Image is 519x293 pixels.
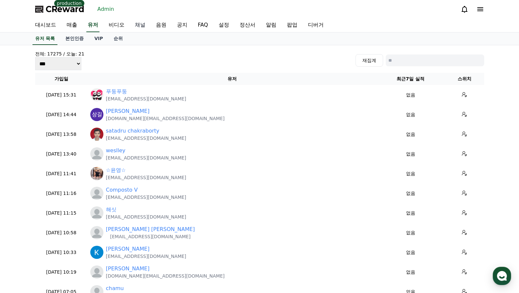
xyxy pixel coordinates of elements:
p: [DATE] 13:58 [38,131,85,138]
a: 본인인증 [60,32,89,45]
th: 유저 [88,73,377,85]
p: 없음 [379,210,442,217]
span: CReward [46,4,84,14]
a: 팝업 [282,18,303,32]
img: https://cdn.creward.net/profile/user/YY09Sep 13, 2025153205_3f66f67817aa75dfde1dbd63968a4e951abc0... [90,88,103,101]
span: 대화 [60,218,68,223]
p: [DATE] 10:19 [38,269,85,276]
p: [EMAIL_ADDRESS][DOMAIN_NAME] [106,233,195,240]
a: 유저 목록 [32,32,58,45]
p: [DATE] 11:16 [38,190,85,197]
a: [PERSON_NAME] [106,245,150,253]
a: ☆윤영☆ [106,166,126,174]
img: profile_blank.webp [90,226,103,239]
p: 없음 [379,111,442,118]
p: [DATE] 10:58 [38,229,85,236]
p: [EMAIL_ADDRESS][DOMAIN_NAME] [106,253,186,260]
p: [EMAIL_ADDRESS][DOMAIN_NAME] [106,214,186,220]
img: https://lh3.googleusercontent.com/a/ACg8ocLk_KlNWq0NtFwa9IMHwXF6ChXceVFqW3VUjxPDB9ayYRFNBw=s96-c [90,246,103,259]
p: [DATE] 11:41 [38,170,85,177]
p: [EMAIL_ADDRESS][DOMAIN_NAME] [106,174,186,181]
a: Composto V [106,186,138,194]
img: http://k.kakaocdn.net/dn/coxsG8/btsjPJT5Y6K/dzbBg6iZcmVSrMwnbxRaJ1/m1.jpg [90,167,103,180]
span: 홈 [21,218,25,223]
p: 없음 [379,151,442,157]
span: 설정 [101,218,109,223]
a: 음원 [151,18,172,32]
img: https://lh3.googleusercontent.com/a/ACg8ocIac9qbtvC1DopMPnGKZbHm9v03F0JFWv6DUi6A0WHiukNeCETtjg=s96-c [90,128,103,141]
p: [DATE] 13:40 [38,151,85,157]
th: 최근7일 실적 [377,73,445,85]
p: [EMAIL_ADDRESS][DOMAIN_NAME] [106,155,186,161]
img: profile_blank.webp [90,206,103,220]
a: 매출 [61,18,82,32]
p: [DATE] 11:15 [38,210,85,217]
p: [DOMAIN_NAME][EMAIL_ADDRESS][DOMAIN_NAME] [106,115,225,122]
p: [DATE] 10:33 [38,249,85,256]
a: 홈 [2,208,43,224]
p: [EMAIL_ADDRESS][DOMAIN_NAME] [106,194,186,200]
a: 정산서 [234,18,261,32]
p: [EMAIL_ADDRESS][DOMAIN_NAME] [106,95,186,102]
a: 채널 [130,18,151,32]
img: profile_blank.webp [90,147,103,160]
th: 가입일 [35,73,88,85]
p: [DATE] 14:44 [38,111,85,118]
a: 유저 [86,18,99,32]
a: 공지 [172,18,193,32]
a: [PERSON_NAME] [106,265,150,273]
a: [PERSON_NAME] [106,107,150,115]
button: 재집계 [356,54,383,67]
th: 스위치 [445,73,484,85]
a: 푸둥푸둥 [106,88,127,95]
p: 없음 [379,269,442,276]
p: 없음 [379,190,442,197]
p: [DATE] 15:31 [38,92,85,98]
p: 없음 [379,249,442,256]
a: [PERSON_NAME] [PERSON_NAME] [106,225,195,233]
a: satadru chakraborty [106,127,160,135]
a: 비디오 [103,18,130,32]
p: 없음 [379,131,442,138]
a: 디버거 [303,18,329,32]
p: [DOMAIN_NAME][EMAIL_ADDRESS][DOMAIN_NAME] [106,273,225,279]
a: Admin [95,4,117,14]
a: 설정 [213,18,234,32]
h4: 전체: 17275 / 오늘: 21 [35,51,84,57]
p: 없음 [379,229,442,236]
img: profile_blank.webp [90,265,103,279]
p: 없음 [379,170,442,177]
p: 없음 [379,92,442,98]
img: https://lh3.googleusercontent.com/a/ACg8ocJvc-fDi9WAkZ-MaD0sAJhpVJyhLWPbvWQ9LNtag87tcLyYlg=s96-c [90,108,103,121]
a: 순위 [108,32,128,45]
a: chamu [106,284,124,292]
a: weslley [106,147,125,155]
img: profile_blank.webp [90,187,103,200]
a: VIP [89,32,108,45]
a: 알림 [261,18,282,32]
p: [EMAIL_ADDRESS][DOMAIN_NAME] [106,135,186,141]
a: FAQ [193,18,213,32]
a: 대화 [43,208,85,224]
a: 대시보드 [30,18,61,32]
a: 설정 [85,208,126,224]
a: CReward [35,4,84,14]
a: 해싯 [106,206,117,214]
